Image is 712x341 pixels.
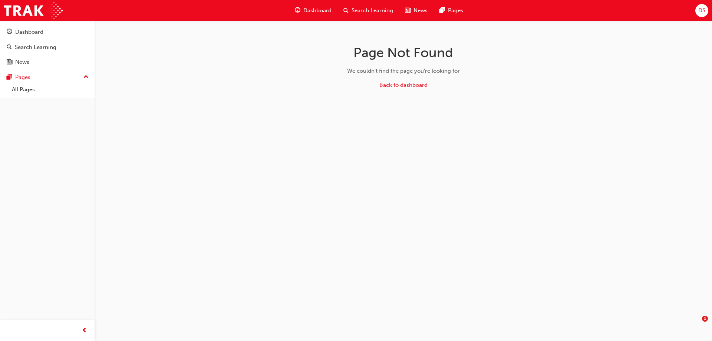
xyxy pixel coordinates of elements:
[399,3,434,18] a: news-iconNews
[698,6,705,15] span: DS
[687,316,705,334] iframe: Intercom live chat
[289,3,337,18] a: guage-iconDashboard
[3,25,92,39] a: Dashboard
[448,6,463,15] span: Pages
[7,44,12,51] span: search-icon
[343,6,349,15] span: search-icon
[7,29,12,36] span: guage-icon
[4,2,63,19] img: Trak
[3,40,92,54] a: Search Learning
[3,71,92,84] button: Pages
[83,72,89,82] span: up-icon
[702,316,708,322] span: 1
[286,67,521,75] div: We couldn't find the page you're looking for
[15,58,29,66] div: News
[413,6,428,15] span: News
[286,45,521,61] h1: Page Not Found
[3,24,92,71] button: DashboardSearch LearningNews
[379,82,428,88] a: Back to dashboard
[303,6,332,15] span: Dashboard
[15,28,43,36] div: Dashboard
[7,59,12,66] span: news-icon
[695,4,708,17] button: DS
[9,84,92,95] a: All Pages
[434,3,469,18] a: pages-iconPages
[15,73,30,82] div: Pages
[7,74,12,81] span: pages-icon
[337,3,399,18] a: search-iconSearch Learning
[15,43,56,52] div: Search Learning
[352,6,393,15] span: Search Learning
[405,6,411,15] span: news-icon
[295,6,300,15] span: guage-icon
[82,326,87,335] span: prev-icon
[3,55,92,69] a: News
[439,6,445,15] span: pages-icon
